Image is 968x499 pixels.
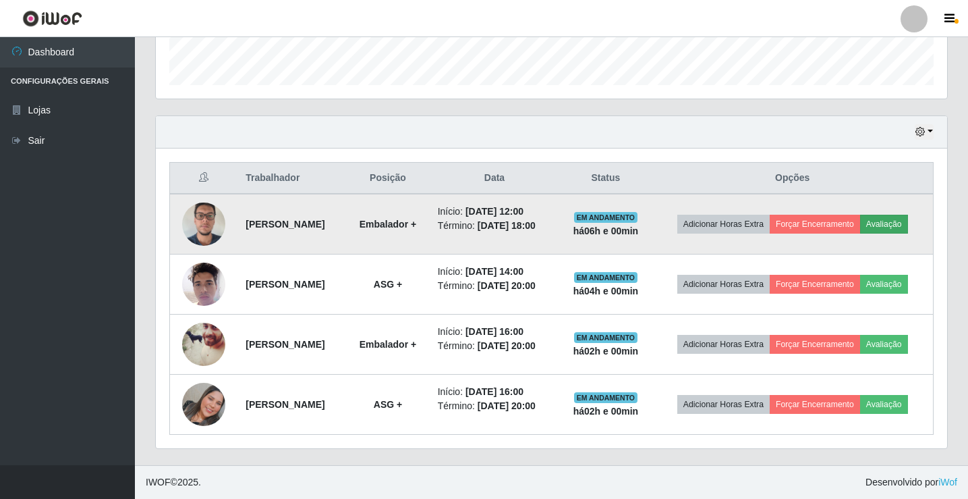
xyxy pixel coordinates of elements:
[573,286,639,296] strong: há 04 h e 00 min
[438,279,552,293] li: Término:
[360,339,416,350] strong: Embalador +
[465,386,523,397] time: [DATE] 16:00
[573,346,639,357] strong: há 02 h e 00 min
[182,383,225,426] img: 1756897585556.jpeg
[146,477,171,488] span: IWOF
[182,255,225,313] img: 1725546046209.jpeg
[574,392,638,403] span: EM ANDAMENTO
[652,163,933,194] th: Opções
[574,332,638,343] span: EM ANDAMENTO
[438,399,552,413] li: Término:
[22,10,82,27] img: CoreUI Logo
[374,399,402,410] strong: ASG +
[478,280,536,291] time: [DATE] 20:00
[465,326,523,337] time: [DATE] 16:00
[346,163,429,194] th: Posição
[770,215,860,234] button: Forçar Encerramento
[865,475,957,490] span: Desenvolvido por
[860,215,908,234] button: Avaliação
[677,275,770,294] button: Adicionar Horas Extra
[574,272,638,283] span: EM ANDAMENTO
[237,163,346,194] th: Trabalhador
[573,226,639,236] strong: há 06 h e 00 min
[677,215,770,234] button: Adicionar Horas Extra
[860,275,908,294] button: Avaliação
[677,335,770,354] button: Adicionar Horas Extra
[182,317,225,371] img: 1680531528548.jpeg
[246,399,324,410] strong: [PERSON_NAME]
[770,335,860,354] button: Forçar Encerramento
[478,400,536,411] time: [DATE] 20:00
[573,406,639,417] strong: há 02 h e 00 min
[438,325,552,339] li: Início:
[438,385,552,399] li: Início:
[438,339,552,353] li: Término:
[360,219,416,230] strong: Embalador +
[438,219,552,233] li: Término:
[860,335,908,354] button: Avaliação
[559,163,652,194] th: Status
[770,395,860,414] button: Forçar Encerramento
[146,475,201,490] span: © 2025 .
[374,279,402,290] strong: ASG +
[860,395,908,414] button: Avaliação
[677,395,770,414] button: Adicionar Horas Extra
[938,477,957,488] a: iWof
[430,163,560,194] th: Data
[478,220,536,231] time: [DATE] 18:00
[438,265,552,279] li: Início:
[574,212,638,223] span: EM ANDAMENTO
[465,206,523,217] time: [DATE] 12:00
[438,205,552,219] li: Início:
[478,340,536,351] time: [DATE] 20:00
[246,279,324,290] strong: [PERSON_NAME]
[182,195,225,253] img: 1740418670523.jpeg
[246,219,324,230] strong: [PERSON_NAME]
[465,266,523,277] time: [DATE] 14:00
[246,339,324,350] strong: [PERSON_NAME]
[770,275,860,294] button: Forçar Encerramento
